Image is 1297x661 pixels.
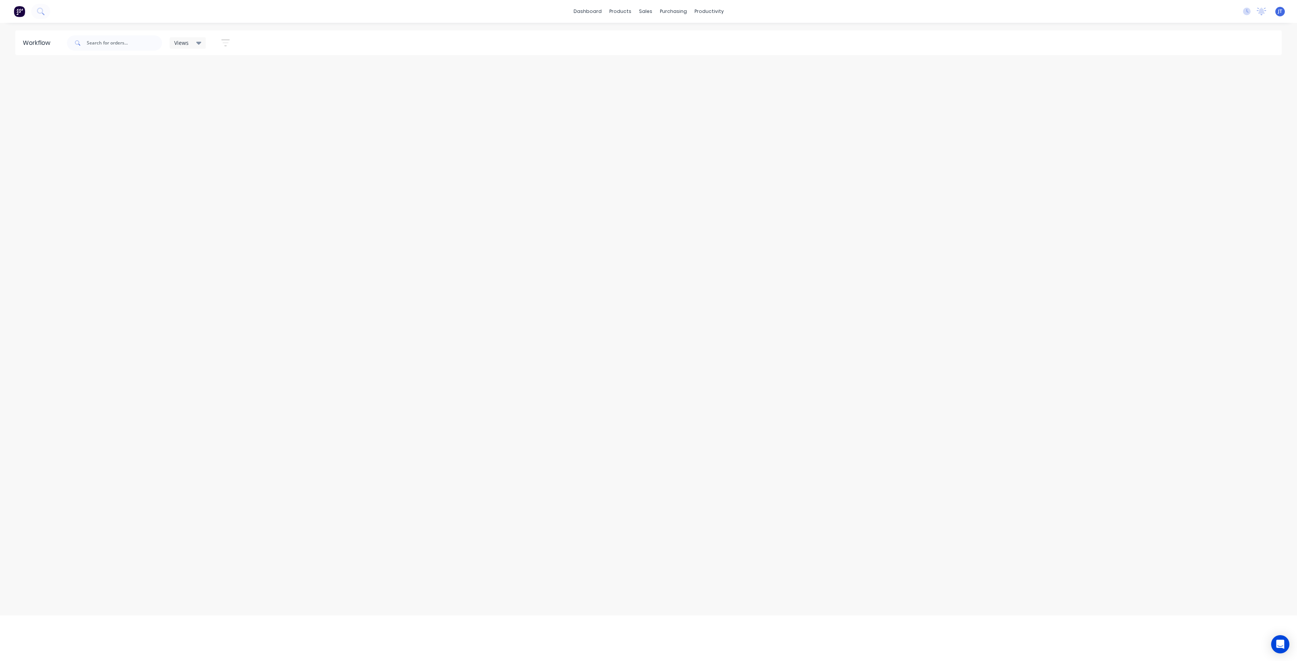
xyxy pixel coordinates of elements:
[691,6,728,17] div: productivity
[606,6,635,17] div: products
[570,6,606,17] a: dashboard
[1278,8,1282,15] span: JT
[656,6,691,17] div: purchasing
[87,35,162,51] input: Search for orders...
[1271,635,1289,653] div: Open Intercom Messenger
[14,6,25,17] img: Factory
[23,38,54,48] div: Workflow
[635,6,656,17] div: sales
[174,39,189,47] span: Views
